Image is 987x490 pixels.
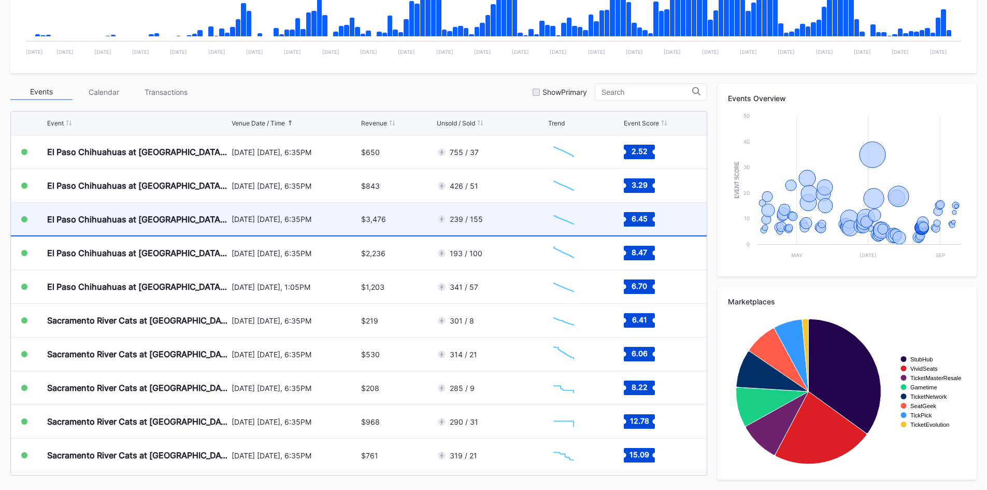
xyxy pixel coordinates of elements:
[47,119,64,127] div: Event
[132,49,149,55] text: [DATE]
[47,248,229,258] div: El Paso Chihuahuas at [GEOGRAPHIC_DATA] Aces
[284,49,301,55] text: [DATE]
[450,350,477,359] div: 314 / 21
[47,282,229,292] div: El Paso Chihuahuas at [GEOGRAPHIC_DATA] Aces
[361,119,387,127] div: Revenue
[450,181,478,190] div: 426 / 51
[743,190,750,196] text: 20
[232,249,359,258] div: [DATE] [DATE], 6:35PM
[740,49,757,55] text: [DATE]
[548,240,579,266] svg: Chart title
[626,49,643,55] text: [DATE]
[170,49,187,55] text: [DATE]
[632,248,647,257] text: 8.47
[450,249,482,258] div: 193 / 100
[26,49,43,55] text: [DATE]
[631,383,647,391] text: 8.22
[743,138,750,145] text: 40
[361,215,386,223] div: $3,476
[474,49,491,55] text: [DATE]
[664,49,681,55] text: [DATE]
[450,148,479,157] div: 755 / 37
[910,403,936,409] text: SeatGeek
[232,148,359,157] div: [DATE] [DATE], 6:35PM
[632,282,647,290] text: 6.70
[232,350,359,359] div: [DATE] [DATE], 6:35PM
[744,215,750,221] text: 10
[94,49,111,55] text: [DATE]
[936,252,945,258] text: Sep
[631,147,647,156] text: 2.52
[512,49,529,55] text: [DATE]
[548,341,579,367] svg: Chart title
[854,49,871,55] text: [DATE]
[361,148,380,157] div: $650
[930,49,947,55] text: [DATE]
[232,316,359,325] div: [DATE] [DATE], 6:35PM
[246,49,263,55] text: [DATE]
[47,349,229,359] div: Sacramento River Cats at [GEOGRAPHIC_DATA] Aces
[728,94,966,103] div: Events Overview
[602,88,692,96] input: Search
[361,283,384,291] div: $1,203
[450,283,478,291] div: 341 / 57
[778,49,795,55] text: [DATE]
[56,49,74,55] text: [DATE]
[910,422,949,428] text: TicketEvolution
[10,84,73,100] div: Events
[232,451,359,460] div: [DATE] [DATE], 6:35PM
[361,451,378,460] div: $761
[624,119,659,127] div: Event Score
[232,384,359,393] div: [DATE] [DATE], 6:35PM
[728,314,966,469] svg: Chart title
[728,110,966,266] svg: Chart title
[910,394,947,400] text: TicketNetwork
[791,252,803,258] text: May
[548,173,579,199] svg: Chart title
[450,417,478,426] div: 290 / 31
[747,241,750,247] text: 0
[232,181,359,190] div: [DATE] [DATE], 6:35PM
[588,49,605,55] text: [DATE]
[361,316,378,325] div: $219
[361,181,380,190] div: $843
[816,49,833,55] text: [DATE]
[631,349,647,358] text: 6.06
[232,283,359,291] div: [DATE] [DATE], 1:05PM
[548,119,565,127] div: Trend
[548,307,579,333] svg: Chart title
[548,442,579,468] svg: Chart title
[548,409,579,435] svg: Chart title
[632,315,647,324] text: 6.41
[47,383,229,393] div: Sacramento River Cats at [GEOGRAPHIC_DATA] Aces
[910,375,961,381] text: TicketMasterResale
[322,49,339,55] text: [DATE]
[361,384,379,393] div: $208
[548,206,579,232] svg: Chart title
[631,214,647,222] text: 6.45
[436,49,453,55] text: [DATE]
[437,119,475,127] div: Unsold / Sold
[450,215,483,223] div: 239 / 155
[135,84,197,100] div: Transactions
[360,49,377,55] text: [DATE]
[73,84,135,100] div: Calendar
[232,215,359,223] div: [DATE] [DATE], 6:35PM
[892,49,909,55] text: [DATE]
[702,49,719,55] text: [DATE]
[910,356,933,362] text: StubHub
[450,384,475,393] div: 285 / 9
[542,88,587,96] div: Show Primary
[860,252,877,258] text: [DATE]
[734,161,740,199] text: Event Score
[361,417,380,426] div: $968
[47,214,229,225] div: El Paso Chihuahuas at [GEOGRAPHIC_DATA] Aces
[910,366,938,372] text: VividSeats
[743,113,750,119] text: 50
[208,49,225,55] text: [DATE]
[910,384,937,390] text: Gametime
[361,249,385,258] div: $2,236
[450,451,477,460] div: 319 / 21
[743,164,750,170] text: 30
[548,375,579,401] svg: Chart title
